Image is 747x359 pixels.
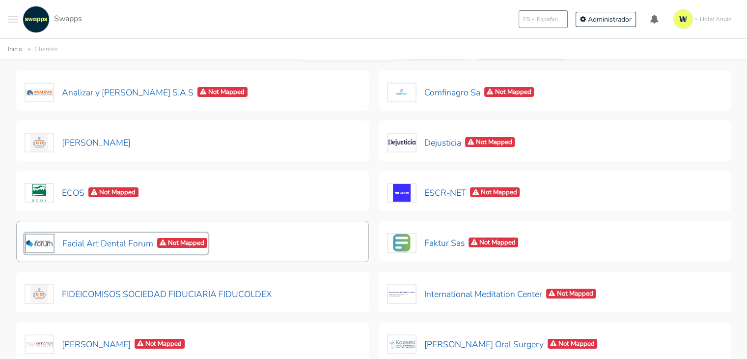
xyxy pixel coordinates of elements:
span: Not Mapped [470,187,520,198]
img: ECOS [25,183,54,203]
span: Not Mapped [546,289,596,299]
span: Not Mapped [157,238,207,248]
button: [PERSON_NAME]Not Mapped [24,334,185,355]
button: International Meditation CenterNot Mapped [387,284,597,304]
span: Not Mapped [484,87,534,97]
span: Not Mapped [135,339,185,349]
span: Not Mapped [548,339,598,349]
span: Administrador [588,15,632,24]
img: Facial Art Dental Forum [25,234,55,253]
span: Hola! Angie [700,15,731,24]
span: Not Mapped [197,87,248,97]
img: Comfinagro Sa [387,83,416,102]
button: DejusticiaNot Mapped [387,132,516,153]
li: Clientes [24,44,57,55]
img: swapps-linkedin-v2.jpg [23,6,50,33]
img: Dejusticia [387,133,416,152]
button: FIDEICOMISOS SOCIEDAD FIDUCIARIA FIDUCOLDEX [24,284,272,304]
a: Swapps [20,6,82,33]
img: Kathy Jalali [25,334,54,354]
img: isotipo-3-3e143c57.png [673,9,693,29]
img: Analizar y Lombana S.A.S [25,83,54,102]
span: Not Mapped [469,238,519,248]
button: [PERSON_NAME] [24,132,131,153]
img: International Meditation Center [387,284,416,304]
button: Facial Art Dental ForumNot Mapped [25,233,208,254]
button: ECOSNot Mapped [24,182,139,203]
a: Hola! Angie [669,5,739,33]
span: Not Mapped [465,137,515,148]
button: Analizar y [PERSON_NAME] S.A.SNot Mapped [24,82,248,103]
span: Español [537,15,558,24]
button: ESCR-NETNot Mapped [387,182,521,203]
img: FIDEICOMISOS SOCIEDAD FIDUCIARIA FIDUCOLDEX [25,284,54,304]
span: Not Mapped [88,187,138,198]
img: David Guillermo Chaparro Moya [25,133,54,152]
a: Administrador [576,12,636,27]
button: Faktur SasNot Mapped [387,233,519,253]
button: ESEspañol [519,10,568,28]
img: Kazemi Oral Surgery [387,334,416,354]
span: Swapps [54,13,82,24]
button: [PERSON_NAME] Oral SurgeryNot Mapped [387,334,598,355]
a: Inicio [8,45,22,54]
img: ESCR-NET [387,183,416,203]
img: Faktur Sas [387,233,416,253]
button: Comfinagro SaNot Mapped [387,82,535,103]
